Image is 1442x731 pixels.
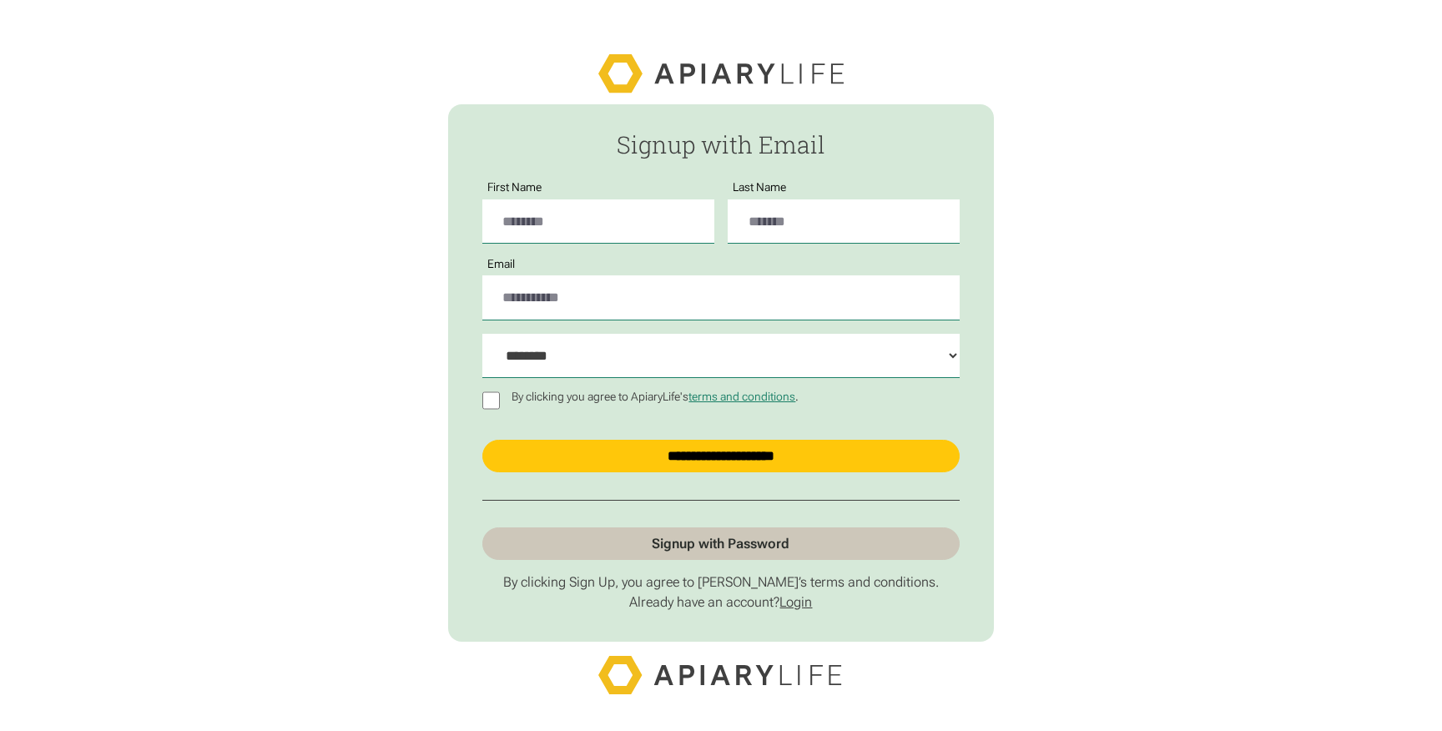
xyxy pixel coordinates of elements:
a: terms and conditions [688,390,795,403]
h2: Signup with Email [482,132,960,158]
label: First Name [482,181,547,194]
p: By clicking Sign Up, you agree to [PERSON_NAME]’s terms and conditions. [482,574,960,591]
a: Signup with Password [482,527,960,560]
form: Passwordless Signup [448,104,994,642]
a: Login [779,594,812,610]
p: By clicking you agree to ApiaryLife's . [507,391,804,403]
label: Email [482,258,521,270]
p: Already have an account? [482,594,960,611]
label: Last Name [728,181,792,194]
